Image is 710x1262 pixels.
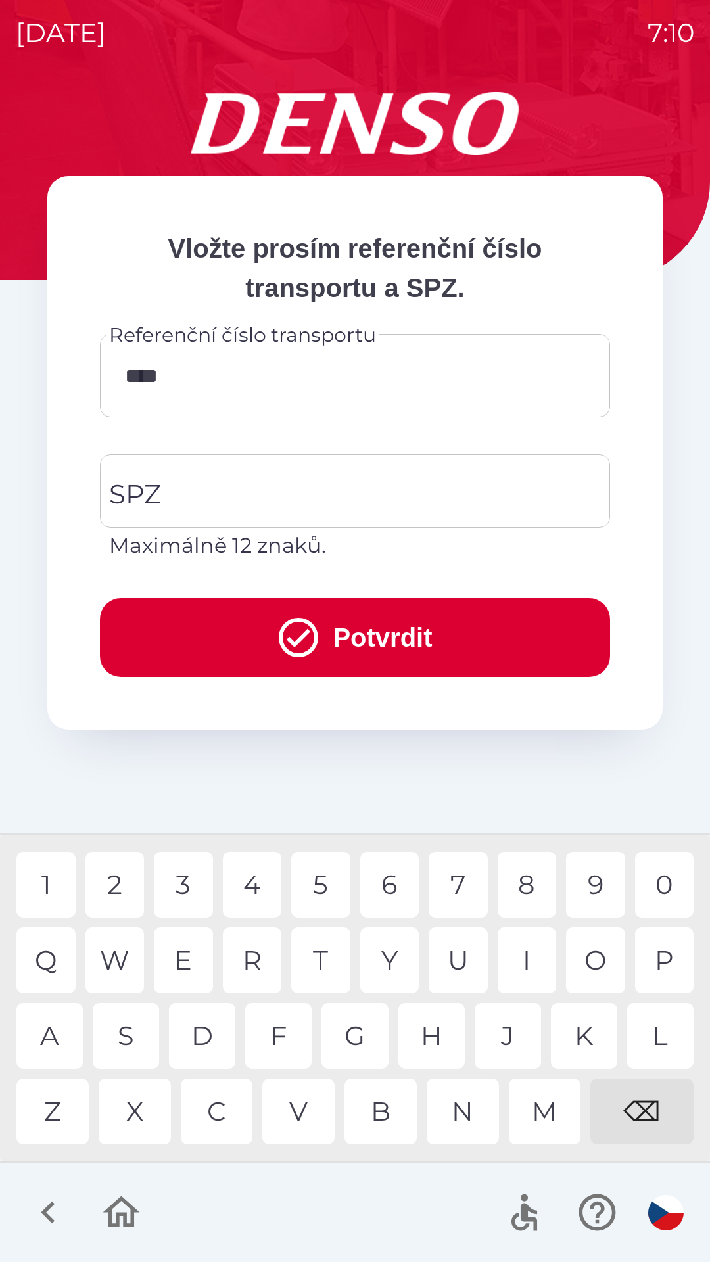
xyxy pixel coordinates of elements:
[109,321,376,349] label: Referenční číslo transportu
[648,1195,684,1230] img: cs flag
[100,598,610,677] button: Potvrdit
[47,92,663,155] img: Logo
[648,13,694,53] p: 7:10
[109,530,601,561] p: Maximálně 12 znaků.
[16,13,106,53] p: [DATE]
[100,229,610,308] p: Vložte prosím referenční číslo transportu a SPZ.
